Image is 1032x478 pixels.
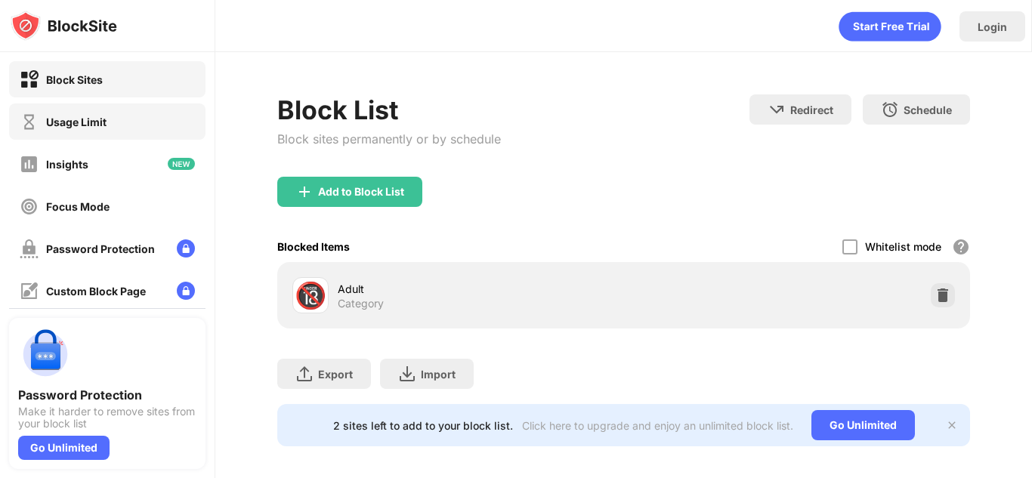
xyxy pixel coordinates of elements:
[904,103,952,116] div: Schedule
[20,155,39,174] img: insights-off.svg
[46,200,110,213] div: Focus Mode
[18,436,110,460] div: Go Unlimited
[46,116,107,128] div: Usage Limit
[177,239,195,258] img: lock-menu.svg
[18,406,196,430] div: Make it harder to remove sites from your block list
[20,239,39,258] img: password-protection-off.svg
[790,103,833,116] div: Redirect
[978,20,1007,33] div: Login
[839,11,941,42] div: animation
[421,368,456,381] div: Import
[338,297,384,310] div: Category
[277,94,501,125] div: Block List
[277,131,501,146] div: Block sites permanently or by schedule
[46,73,103,86] div: Block Sites
[277,240,350,253] div: Blocked Items
[18,327,73,381] img: push-password-protection.svg
[811,410,915,440] div: Go Unlimited
[318,368,353,381] div: Export
[338,281,624,297] div: Adult
[20,197,39,216] img: focus-off.svg
[168,158,195,170] img: new-icon.svg
[177,282,195,300] img: lock-menu.svg
[295,280,326,311] div: 🔞
[46,242,155,255] div: Password Protection
[318,186,404,198] div: Add to Block List
[46,158,88,171] div: Insights
[11,11,117,41] img: logo-blocksite.svg
[946,419,958,431] img: x-button.svg
[18,387,196,402] div: Password Protection
[20,113,39,131] img: time-usage-off.svg
[20,282,39,301] img: customize-block-page-off.svg
[522,419,793,432] div: Click here to upgrade and enjoy an unlimited block list.
[333,419,513,432] div: 2 sites left to add to your block list.
[46,285,146,298] div: Custom Block Page
[20,70,39,89] img: block-on.svg
[865,240,941,253] div: Whitelist mode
